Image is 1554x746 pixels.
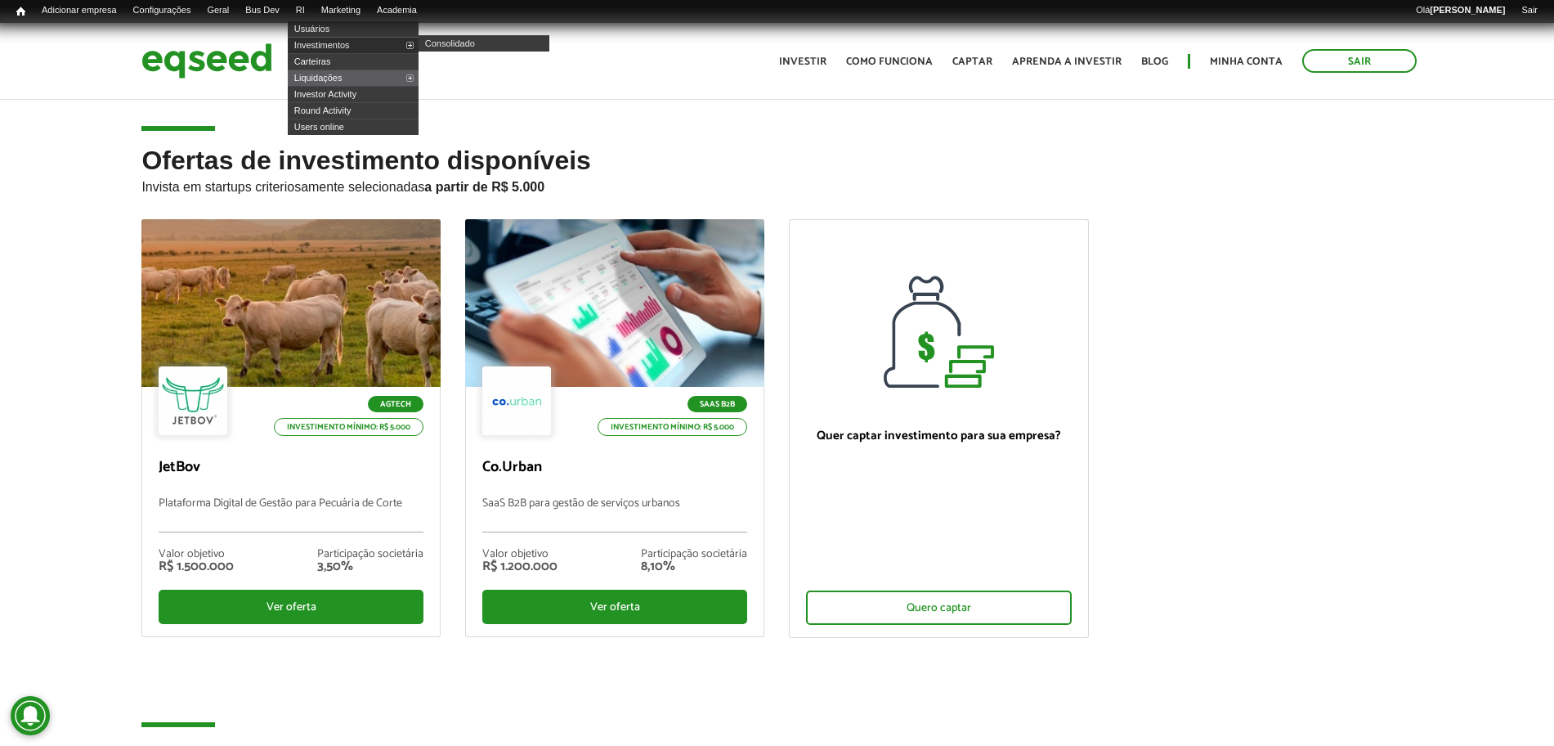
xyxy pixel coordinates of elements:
strong: a partir de R$ 5.000 [424,180,544,194]
a: SaaS B2B Investimento mínimo: R$ 5.000 Co.Urban SaaS B2B para gestão de serviços urbanos Valor ob... [465,219,764,637]
a: RI [288,4,313,17]
div: R$ 1.500.000 [159,560,234,573]
a: Investir [779,56,826,67]
p: Quer captar investimento para sua empresa? [806,429,1071,443]
p: Invista em startups criteriosamente selecionadas [141,175,1412,195]
div: Ver oferta [159,590,423,624]
p: Plataforma Digital de Gestão para Pecuária de Corte [159,497,423,533]
p: Agtech [368,396,423,412]
a: Olá[PERSON_NAME] [1408,4,1513,17]
a: Blog [1141,56,1168,67]
p: Investimento mínimo: R$ 5.000 [274,418,423,436]
div: 3,50% [317,560,423,573]
a: Configurações [125,4,199,17]
a: Adicionar empresa [34,4,125,17]
div: Valor objetivo [159,549,234,560]
a: Bus Dev [237,4,288,17]
img: EqSeed [141,39,272,83]
div: R$ 1.200.000 [482,560,558,573]
a: Minha conta [1210,56,1283,67]
a: Quer captar investimento para sua empresa? Quero captar [789,219,1088,638]
a: Captar [952,56,992,67]
p: Co.Urban [482,459,747,477]
a: Marketing [313,4,369,17]
a: Sair [1302,49,1417,73]
div: Quero captar [806,591,1071,625]
a: Agtech Investimento mínimo: R$ 5.000 JetBov Plataforma Digital de Gestão para Pecuária de Corte V... [141,219,441,637]
a: Academia [369,4,425,17]
div: Participação societária [317,549,423,560]
div: Ver oferta [482,590,747,624]
a: Geral [199,4,237,17]
p: JetBov [159,459,423,477]
h2: Ofertas de investimento disponíveis [141,146,1412,219]
p: SaaS B2B [687,396,747,412]
a: Como funciona [846,56,933,67]
a: Usuários [288,20,419,37]
div: Participação societária [641,549,747,560]
a: Aprenda a investir [1012,56,1122,67]
strong: [PERSON_NAME] [1430,5,1505,15]
a: Sair [1513,4,1546,17]
div: 8,10% [641,560,747,573]
div: Valor objetivo [482,549,558,560]
p: Investimento mínimo: R$ 5.000 [598,418,747,436]
span: Início [16,6,25,17]
a: Início [8,4,34,20]
p: SaaS B2B para gestão de serviços urbanos [482,497,747,533]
